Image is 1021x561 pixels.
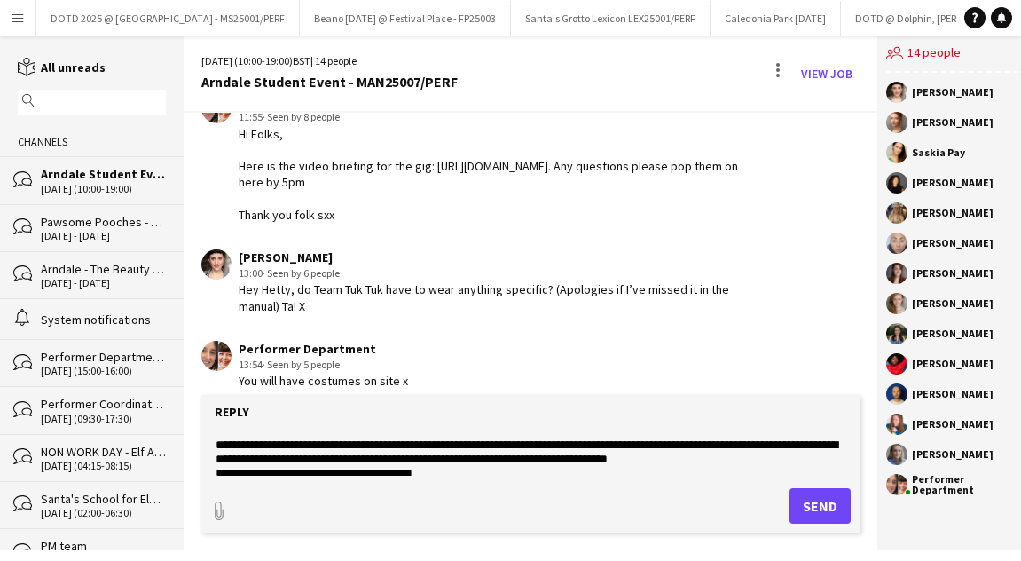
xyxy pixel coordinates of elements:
[41,214,166,230] div: Pawsome Pooches - LAN25003/PERF
[41,396,166,412] div: Performer Coordinator PERF320
[41,460,166,472] div: [DATE] (04:15-08:15)
[41,230,166,242] div: [DATE] - [DATE]
[41,538,166,554] div: PM team
[912,474,1019,495] div: Performer Department
[263,266,340,280] span: · Seen by 6 people
[239,126,757,223] div: Hi Folks, Here is the video briefing for the gig: [URL][DOMAIN_NAME]. Any questions please pop th...
[794,59,860,88] a: View Job
[201,53,458,69] div: [DATE] (10:00-19:00) | 14 people
[215,404,249,420] label: Reply
[239,281,757,313] div: Hey Hetty, do Team Tuk Tuk have to wear anything specific? (Apologies if I’ve missed it in the ma...
[912,298,994,309] div: [PERSON_NAME]
[912,359,994,369] div: [PERSON_NAME]
[511,1,711,36] button: Santa's Grotto Lexicon LEX25001/PERF
[239,265,757,281] div: 13:00
[41,507,166,519] div: [DATE] (02:00-06:30)
[41,349,166,365] div: Performer Department dummy job - for comms use
[41,166,166,182] div: Arndale Student Event - MAN25007/PERF
[41,365,166,377] div: [DATE] (15:00-16:00)
[912,238,994,249] div: [PERSON_NAME]
[239,249,757,265] div: [PERSON_NAME]
[912,87,994,98] div: [PERSON_NAME]
[912,419,994,430] div: [PERSON_NAME]
[912,208,994,218] div: [PERSON_NAME]
[912,268,994,279] div: [PERSON_NAME]
[912,147,965,158] div: Saskia Pay
[41,491,166,507] div: Santa's School for Elves - NOT A WORK DAY - Comms Chat
[41,413,166,425] div: [DATE] (09:30-17:30)
[912,178,994,188] div: [PERSON_NAME]
[41,183,166,195] div: [DATE] (10:00-19:00)
[912,449,994,460] div: [PERSON_NAME]
[293,54,310,67] span: BST
[263,110,340,123] span: · Seen by 8 people
[912,389,994,399] div: [PERSON_NAME]
[239,373,408,389] div: You will have costumes on site x
[912,328,994,339] div: [PERSON_NAME]
[711,1,841,36] button: Caledonia Park [DATE]
[41,444,166,460] div: NON WORK DAY - Elf Academy Metrocentre MET24001
[41,277,166,289] div: [DATE] - [DATE]
[300,1,511,36] button: Beano [DATE] @ Festival Place - FP25003
[239,341,408,357] div: Performer Department
[36,1,300,36] button: DOTD 2025 @ [GEOGRAPHIC_DATA] - MS25001/PERF
[789,488,851,524] button: Send
[912,117,994,128] div: [PERSON_NAME]
[201,74,458,90] div: Arndale Student Event - MAN25007/PERF
[41,261,166,277] div: Arndale - The Beauty In You - MAN25006/PERF
[886,36,1019,73] div: 14 people
[18,59,106,75] a: All unreads
[263,358,340,371] span: · Seen by 5 people
[239,109,757,125] div: 11:55
[41,312,166,328] div: System notifications
[239,357,408,373] div: 13:54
